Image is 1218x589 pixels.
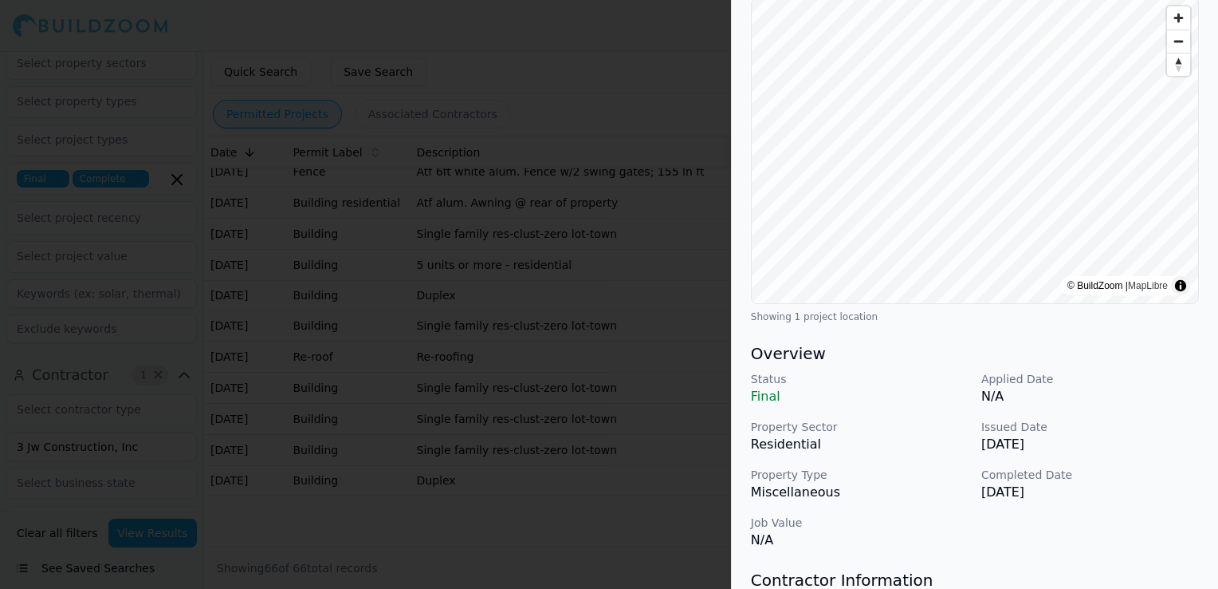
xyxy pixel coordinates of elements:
[751,467,969,483] p: Property Type
[981,483,1199,502] p: [DATE]
[1167,6,1190,30] button: Zoom in
[751,515,969,531] p: Job Value
[1067,278,1168,294] div: © BuildZoom |
[751,371,969,387] p: Status
[1171,276,1190,295] summary: Toggle attribution
[981,371,1199,387] p: Applied Date
[1167,30,1190,53] button: Zoom out
[751,483,969,502] p: Miscellaneous
[1167,53,1190,76] button: Reset bearing to north
[981,467,1199,483] p: Completed Date
[981,387,1199,406] p: N/A
[751,310,1199,323] div: Showing 1 project location
[751,342,1199,365] h3: Overview
[981,435,1199,454] p: [DATE]
[751,531,969,550] p: N/A
[751,387,969,406] p: Final
[1128,280,1168,291] a: MapLibre
[981,419,1199,435] p: Issued Date
[751,435,969,454] p: Residential
[751,419,969,435] p: Property Sector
